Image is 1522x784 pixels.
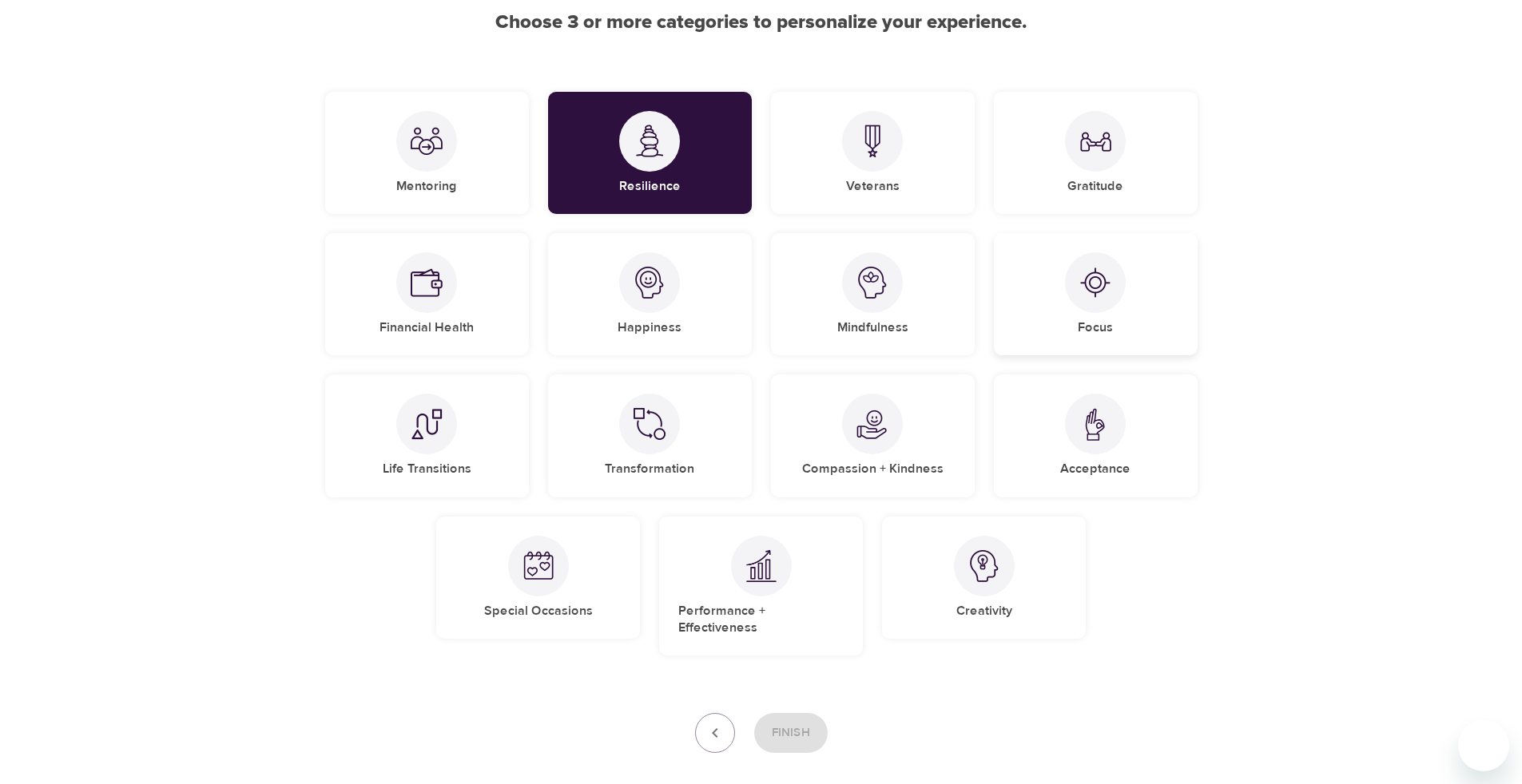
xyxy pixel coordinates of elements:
[1078,319,1113,336] h5: Focus
[411,125,443,157] img: Mentoring
[802,461,944,477] h5: Compassion + Kindness
[1079,267,1111,299] img: Focus
[678,603,844,637] h5: Performance + Effectiveness
[1079,408,1111,441] img: Acceptance
[837,319,908,336] h5: Mindfulness
[856,408,888,440] img: Compassion + Kindness
[548,233,752,355] div: HappinessHappiness
[396,178,457,195] h5: Mentoring
[745,549,777,582] img: Performance + Effectiveness
[380,319,474,336] h5: Financial Health
[1458,720,1509,771] iframe: Button to launch messaging window
[994,233,1198,355] div: FocusFocus
[634,125,666,157] img: Resilience
[994,92,1198,214] div: GratitudeGratitude
[1060,461,1131,477] h5: Acceptance
[411,408,443,440] img: Life Transitions
[325,92,529,214] div: MentoringMentoring
[771,374,975,497] div: Compassion + KindnessCompassion + Kindness
[856,125,888,157] img: Veterans
[956,603,1012,620] h5: Creativity
[659,517,863,656] div: Performance + EffectivenessPerformance + Effectiveness
[411,267,443,299] img: Financial Health
[325,233,529,355] div: Financial HealthFinancial Health
[968,550,1000,582] img: Creativity
[523,550,554,582] img: Special Occasions
[634,408,666,440] img: Transformation
[1079,125,1111,157] img: Gratitude
[856,267,888,299] img: Mindfulness
[484,603,593,620] h5: Special Occasions
[325,11,1198,34] h2: Choose 3 or more categories to personalize your experience.
[548,92,752,214] div: ResilienceResilience
[618,319,682,336] h5: Happiness
[882,517,1086,639] div: CreativityCreativity
[771,233,975,355] div: MindfulnessMindfulness
[634,267,666,299] img: Happiness
[771,92,975,214] div: VeteransVeterans
[383,461,471,477] h5: Life Transitions
[619,178,681,195] h5: Resilience
[846,178,900,195] h5: Veterans
[1067,178,1123,195] h5: Gratitude
[605,461,694,477] h5: Transformation
[325,374,529,497] div: Life TransitionsLife Transitions
[994,374,1198,497] div: AcceptanceAcceptance
[436,517,640,639] div: Special OccasionsSpecial Occasions
[548,374,752,497] div: TransformationTransformation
